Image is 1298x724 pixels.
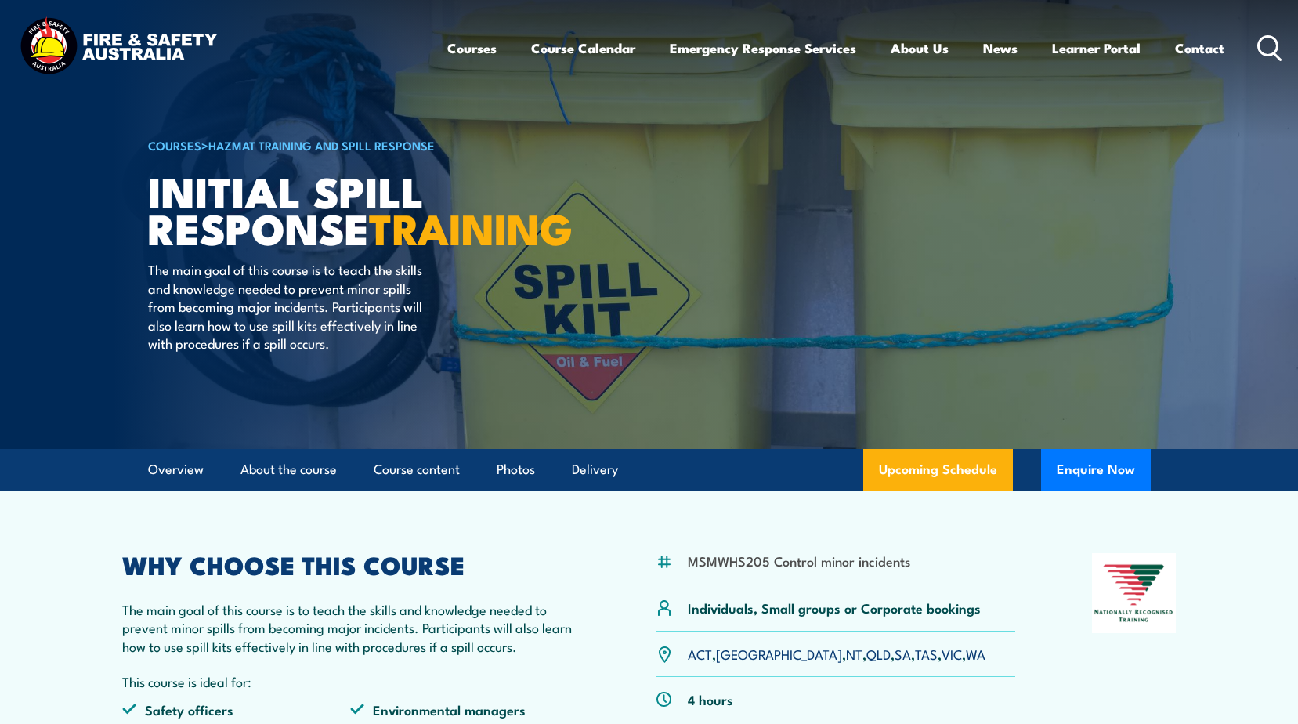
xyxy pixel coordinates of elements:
li: Safety officers [122,700,351,719]
h2: WHY CHOOSE THIS COURSE [122,553,580,575]
button: Enquire Now [1041,449,1151,491]
a: Upcoming Schedule [863,449,1013,491]
p: The main goal of this course is to teach the skills and knowledge needed to prevent minor spills ... [148,260,434,352]
a: About Us [891,27,949,69]
a: QLD [866,644,891,663]
p: Individuals, Small groups or Corporate bookings [688,599,981,617]
li: Environmental managers [350,700,579,719]
a: SA [895,644,911,663]
a: Course Calendar [531,27,635,69]
a: COURSES [148,136,201,154]
a: [GEOGRAPHIC_DATA] [716,644,842,663]
a: VIC [942,644,962,663]
a: Emergency Response Services [670,27,856,69]
h6: > [148,136,535,154]
p: This course is ideal for: [122,672,580,690]
a: Learner Portal [1052,27,1141,69]
a: News [983,27,1018,69]
a: WA [966,644,985,663]
p: , , , , , , , [688,645,985,663]
a: Contact [1175,27,1224,69]
a: Delivery [572,449,618,491]
p: The main goal of this course is to teach the skills and knowledge needed to prevent minor spills ... [122,600,580,655]
li: MSMWHS205 Control minor incidents [688,552,910,570]
strong: TRAINING [369,194,573,259]
a: ACT [688,644,712,663]
a: Overview [148,449,204,491]
p: 4 hours [688,690,733,708]
a: Course content [374,449,460,491]
a: HAZMAT Training and Spill Response [208,136,435,154]
img: Nationally Recognised Training logo. [1092,553,1177,633]
a: Photos [497,449,535,491]
h1: Initial Spill Response [148,172,535,245]
a: Courses [447,27,497,69]
a: About the course [240,449,337,491]
a: TAS [915,644,938,663]
a: NT [846,644,862,663]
